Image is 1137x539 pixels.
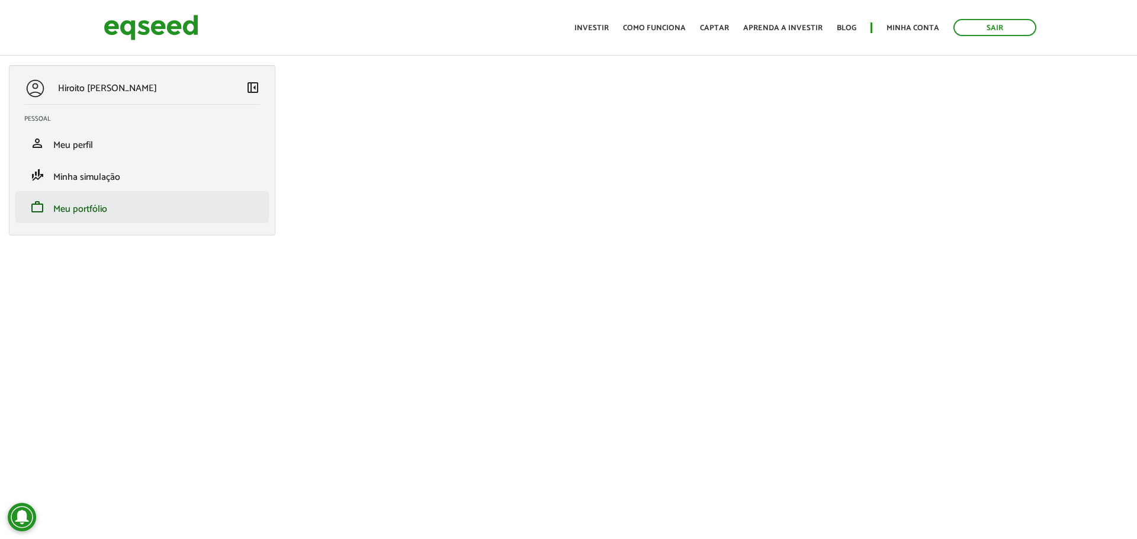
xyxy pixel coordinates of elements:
[53,137,93,153] span: Meu perfil
[953,19,1036,36] a: Sair
[53,201,107,217] span: Meu portfólio
[30,200,44,214] span: work
[887,24,939,32] a: Minha conta
[15,191,269,223] li: Meu portfólio
[837,24,856,32] a: Blog
[15,159,269,191] li: Minha simulação
[53,169,120,185] span: Minha simulação
[24,200,260,214] a: workMeu portfólio
[623,24,686,32] a: Como funciona
[24,136,260,150] a: personMeu perfil
[574,24,609,32] a: Investir
[24,168,260,182] a: finance_modeMinha simulação
[246,80,260,97] a: Colapsar menu
[246,80,260,95] span: left_panel_close
[700,24,729,32] a: Captar
[15,127,269,159] li: Meu perfil
[30,136,44,150] span: person
[104,12,198,43] img: EqSeed
[743,24,823,32] a: Aprenda a investir
[24,115,269,122] h2: Pessoal
[58,83,157,94] p: Hiroito [PERSON_NAME]
[30,168,44,182] span: finance_mode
